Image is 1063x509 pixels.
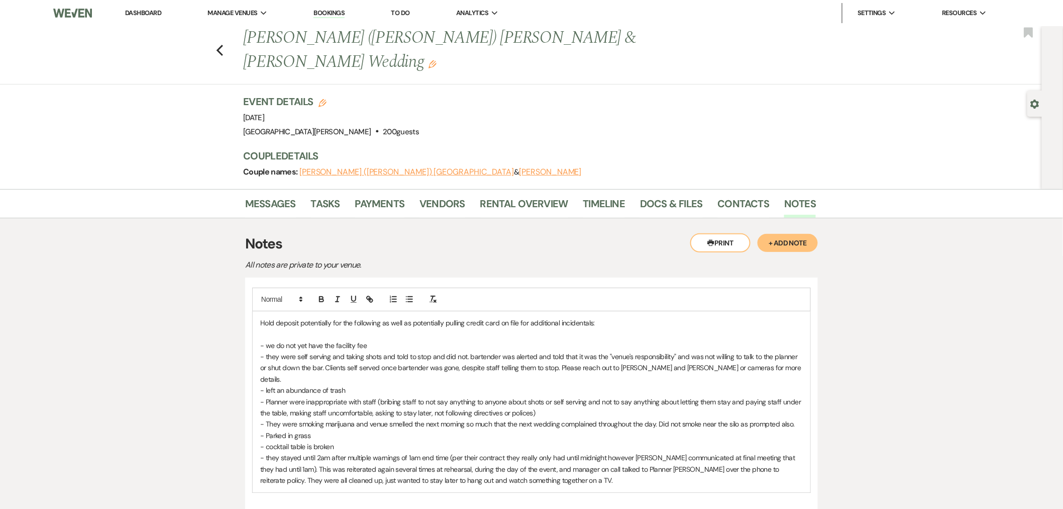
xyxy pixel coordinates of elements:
span: & [299,167,582,177]
span: Manage Venues [208,8,258,18]
p: Hold deposit potentially for the following as well as potentially pulling credit card on file for... [260,317,803,328]
p: - Planner were inappropriate with staff (bribing staff to not say anything to anyone about shots ... [260,396,803,419]
span: Couple names: [243,166,299,177]
a: To Do [391,9,410,17]
h1: [PERSON_NAME] ([PERSON_NAME]) [PERSON_NAME] & [PERSON_NAME] Wedding [243,26,693,74]
span: Analytics [456,8,488,18]
a: Vendors [419,196,465,218]
button: [PERSON_NAME] [519,168,582,176]
button: Print [690,233,751,252]
a: Notes [784,196,816,218]
p: - they stayed until 2am after multiple warnings of 1am end time (per their contract they really o... [260,452,803,486]
p: All notes are private to your venue. [245,259,597,272]
a: Tasks [311,196,340,218]
p: - left an abundance of trash [260,385,803,396]
a: Payments [355,196,405,218]
span: [GEOGRAPHIC_DATA][PERSON_NAME] [243,127,371,137]
button: Edit [429,59,437,68]
a: Messages [245,196,296,218]
a: Timeline [583,196,625,218]
h3: Couple Details [243,149,806,163]
p: - we do not yet have the facility fee [260,340,803,351]
a: Contacts [718,196,770,218]
span: 200 guests [383,127,419,137]
p: - Parked in grass [260,430,803,441]
span: [DATE] [243,113,264,123]
a: Docs & Files [640,196,702,218]
img: Weven Logo [53,3,92,24]
button: [PERSON_NAME] ([PERSON_NAME]) [GEOGRAPHIC_DATA] [299,168,514,176]
button: + Add Note [758,234,818,252]
h3: Event Details [243,95,419,109]
a: Rental Overview [480,196,568,218]
h3: Notes [245,233,818,254]
span: Settings [858,8,886,18]
button: Open lead details [1030,99,1039,108]
p: - cocktail table is broken [260,441,803,452]
p: - They were smoking marijuana and venue smelled the next morning so much that the next wedding co... [260,418,803,430]
a: Bookings [313,9,345,18]
p: - they were self serving and taking shots and told to stop and did not. bartender was alerted and... [260,351,803,385]
a: Dashboard [125,9,161,17]
span: Resources [942,8,977,18]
